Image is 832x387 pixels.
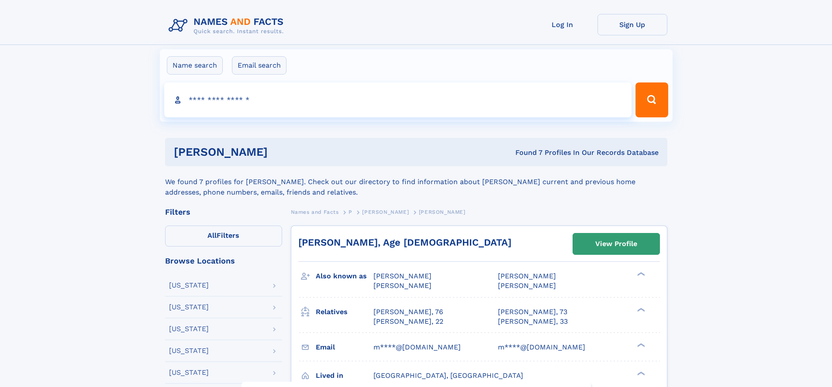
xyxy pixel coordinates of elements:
[391,148,659,158] div: Found 7 Profiles In Our Records Database
[316,340,373,355] h3: Email
[165,208,282,216] div: Filters
[174,147,392,158] h1: [PERSON_NAME]
[498,317,568,326] a: [PERSON_NAME], 33
[349,206,352,217] a: P
[419,209,466,215] span: [PERSON_NAME]
[595,234,637,254] div: View Profile
[498,281,556,290] span: [PERSON_NAME]
[498,272,556,280] span: [PERSON_NAME]
[349,209,352,215] span: P
[232,56,287,75] label: Email search
[597,14,667,35] a: Sign Up
[635,342,646,348] div: ❯
[291,206,339,217] a: Names and Facts
[635,307,646,312] div: ❯
[373,371,523,380] span: [GEOGRAPHIC_DATA], [GEOGRAPHIC_DATA]
[373,307,443,317] a: [PERSON_NAME], 76
[207,231,217,240] span: All
[635,370,646,376] div: ❯
[573,233,659,254] a: View Profile
[169,325,209,332] div: [US_STATE]
[362,209,409,215] span: [PERSON_NAME]
[373,272,432,280] span: [PERSON_NAME]
[298,237,511,248] a: [PERSON_NAME], Age [DEMOGRAPHIC_DATA]
[498,307,567,317] a: [PERSON_NAME], 73
[165,166,667,198] div: We found 7 profiles for [PERSON_NAME]. Check out our directory to find information about [PERSON_...
[316,269,373,284] h3: Also known as
[373,317,443,326] a: [PERSON_NAME], 22
[169,304,209,311] div: [US_STATE]
[373,281,432,290] span: [PERSON_NAME]
[316,368,373,383] h3: Lived in
[165,226,282,247] label: Filters
[165,14,291,38] img: Logo Names and Facts
[169,347,209,354] div: [US_STATE]
[165,257,282,265] div: Browse Locations
[635,271,646,277] div: ❯
[164,82,632,117] input: search input
[169,282,209,289] div: [US_STATE]
[167,56,223,75] label: Name search
[528,14,597,35] a: Log In
[316,305,373,319] h3: Relatives
[362,206,409,217] a: [PERSON_NAME]
[169,369,209,376] div: [US_STATE]
[635,82,668,117] button: Search Button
